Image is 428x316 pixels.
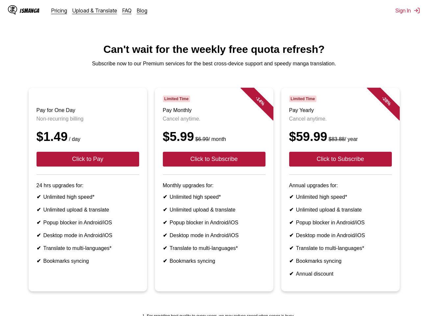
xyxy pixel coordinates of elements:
[289,194,293,200] b: ✔
[395,7,420,14] button: Sign In
[289,130,392,144] div: $59.99
[5,43,423,56] h1: Can't wait for the weekly free quota refresh?
[37,258,41,264] b: ✔
[414,7,420,14] img: Sign out
[289,220,293,225] b: ✔
[137,7,147,14] a: Blog
[289,107,392,113] h3: Pay Yearly
[289,258,293,264] b: ✔
[163,245,265,251] li: Translate to multi-languages*
[37,194,139,200] li: Unlimited high speed*
[163,219,265,226] li: Popup blocker in Android/iOS
[289,245,293,251] b: ✔
[163,220,167,225] b: ✔
[37,152,139,167] button: Click to Pay
[163,207,265,213] li: Unlimited upload & translate
[327,136,358,142] small: / year
[37,245,139,251] li: Translate to multi-languages*
[163,152,265,167] button: Click to Subscribe
[163,107,265,113] h3: Pay Monthly
[289,232,392,238] li: Desktop mode in Android/iOS
[163,233,167,238] b: ✔
[163,116,265,122] p: Cancel anytime.
[195,136,209,142] s: $6.99
[51,7,67,14] a: Pricing
[37,220,41,225] b: ✔
[122,7,132,14] a: FAQ
[163,258,167,264] b: ✔
[37,183,139,189] p: 24 hrs upgrades for:
[8,5,51,16] a: IsManga LogoIsManga
[366,81,406,121] div: - 28 %
[37,232,139,238] li: Desktop mode in Android/iOS
[163,232,265,238] li: Desktop mode in Android/iOS
[163,245,167,251] b: ✔
[289,233,293,238] b: ✔
[163,130,265,144] div: $5.99
[163,207,167,213] b: ✔
[5,61,423,67] p: Subscribe now to our Premium services for the best cross-device support and speedy manga translat...
[8,5,17,14] img: IsManga Logo
[289,194,392,200] li: Unlimited high speed*
[37,130,139,144] div: $1.49
[329,136,345,142] s: $83.88
[37,207,41,213] b: ✔
[289,207,293,213] b: ✔
[289,116,392,122] p: Cancel anytime.
[289,271,293,277] b: ✔
[37,219,139,226] li: Popup blocker in Android/iOS
[37,194,41,200] b: ✔
[289,96,316,102] span: Limited Time
[37,116,139,122] p: Non-recurring billing
[72,7,117,14] a: Upload & Translate
[289,245,392,251] li: Translate to multi-languages*
[289,271,392,277] li: Annual discount
[289,183,392,189] p: Annual upgrades for:
[163,194,265,200] li: Unlimited high speed*
[289,207,392,213] li: Unlimited upload & translate
[163,96,190,102] span: Limited Time
[68,136,81,142] small: / day
[20,8,39,14] div: IsManga
[289,152,392,167] button: Click to Subscribe
[37,233,41,238] b: ✔
[37,245,41,251] b: ✔
[163,258,265,264] li: Bookmarks syncing
[289,219,392,226] li: Popup blocker in Android/iOS
[37,107,139,113] h3: Pay for One Day
[240,81,280,121] div: - 14 %
[37,207,139,213] li: Unlimited upload & translate
[194,136,226,142] small: / month
[163,183,265,189] p: Monthly upgrades for:
[163,194,167,200] b: ✔
[37,258,139,264] li: Bookmarks syncing
[289,258,392,264] li: Bookmarks syncing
